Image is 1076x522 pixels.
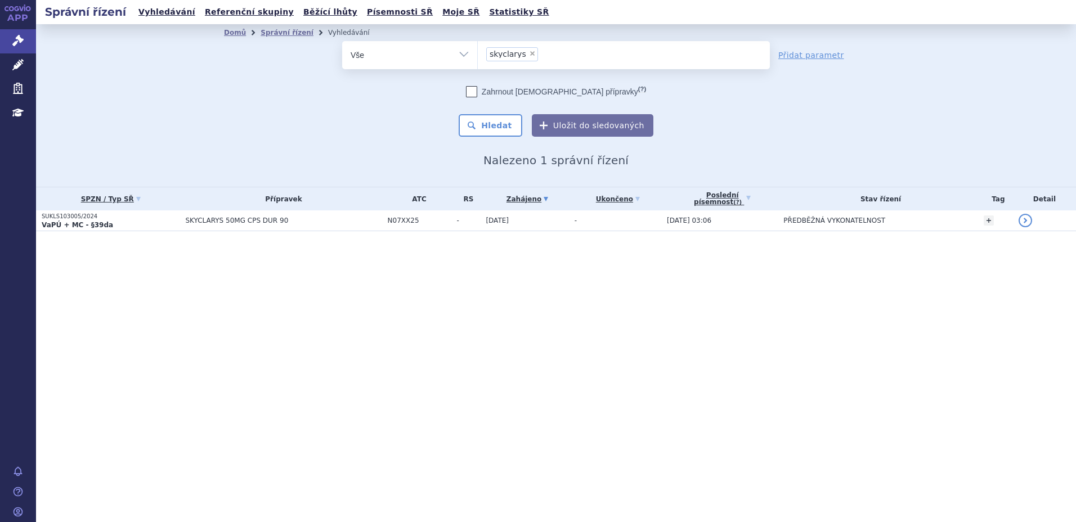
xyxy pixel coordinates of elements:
[667,217,711,224] span: [DATE] 03:06
[201,4,297,20] a: Referenční skupiny
[466,86,646,97] label: Zahrnout [DEMOGRAPHIC_DATA] přípravky
[135,4,199,20] a: Vyhledávání
[733,199,742,206] abbr: (?)
[667,187,778,210] a: Poslednípísemnost(?)
[638,85,646,93] abbr: (?)
[300,4,361,20] a: Běžící lhůty
[486,217,509,224] span: [DATE]
[483,154,629,167] span: Nalezeno 1 správní řízení
[224,29,246,37] a: Domů
[261,29,313,37] a: Správní řízení
[456,217,480,224] span: -
[490,50,526,58] span: skyclarys
[532,114,653,137] button: Uložit do sledovaných
[541,47,548,61] input: skyclarys
[984,215,994,226] a: +
[185,217,382,224] span: SKYCLARYS 50MG CPS DUR 90
[42,221,113,229] strong: VaPÚ + MC - §39da
[451,187,480,210] th: RS
[382,187,451,210] th: ATC
[42,213,180,220] p: SUKLS103005/2024
[575,191,661,207] a: Ukončeno
[529,50,536,57] span: ×
[783,217,885,224] span: PŘEDBĚŽNÁ VYKONATELNOST
[180,187,382,210] th: Přípravek
[1019,214,1032,227] a: detail
[778,187,978,210] th: Stav řízení
[36,4,135,20] h2: Správní řízení
[486,4,552,20] a: Statistiky SŘ
[486,191,568,207] a: Zahájeno
[575,217,577,224] span: -
[364,4,436,20] a: Písemnosti SŘ
[42,191,180,207] a: SPZN / Typ SŘ
[1013,187,1076,210] th: Detail
[328,24,384,41] li: Vyhledávání
[388,217,451,224] span: N07XX25
[978,187,1013,210] th: Tag
[459,114,522,137] button: Hledat
[778,49,844,61] a: Přidat parametr
[439,4,483,20] a: Moje SŘ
